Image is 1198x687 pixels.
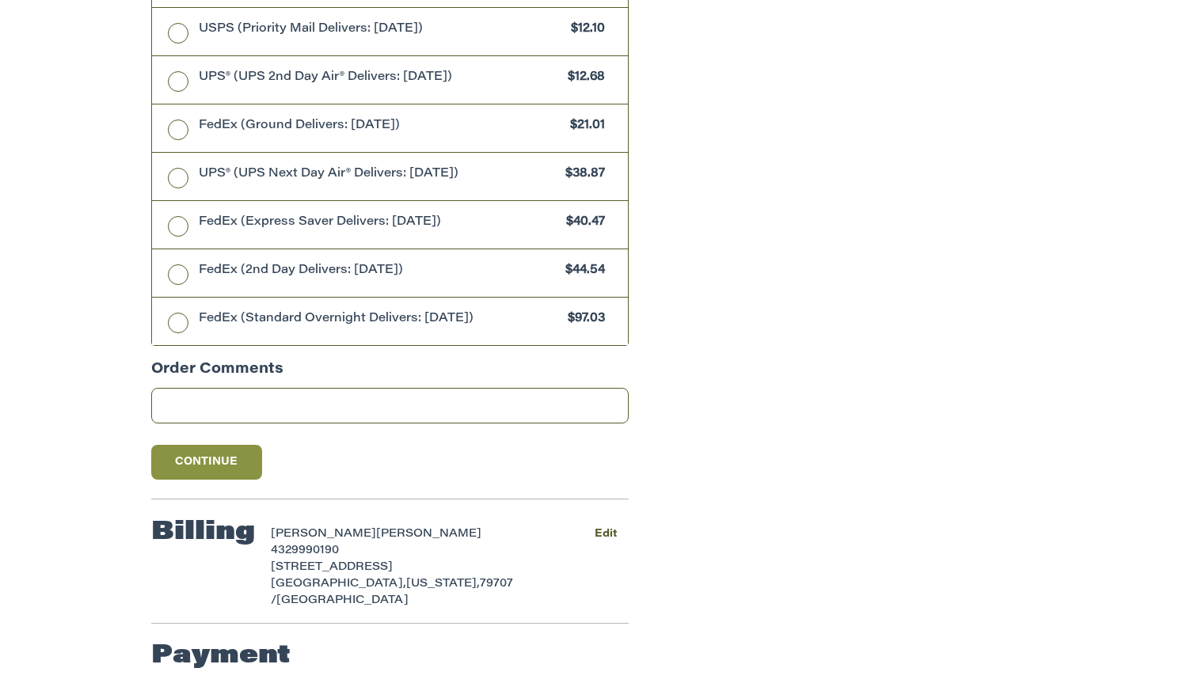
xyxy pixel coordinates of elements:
span: UPS® (UPS Next Day Air® Delivers: [DATE]) [199,165,558,184]
span: FedEx (2nd Day Delivers: [DATE]) [199,262,558,280]
span: [STREET_ADDRESS] [271,562,393,573]
span: USPS (Priority Mail Delivers: [DATE]) [199,21,564,39]
span: $21.01 [562,117,605,135]
span: [PERSON_NAME] [376,529,481,540]
span: $40.47 [558,214,605,232]
span: $44.54 [557,262,605,280]
span: $12.10 [563,21,605,39]
span: [US_STATE], [406,579,480,590]
h2: Billing [151,517,255,548]
span: [GEOGRAPHIC_DATA] [276,595,409,606]
legend: Order Comments [151,359,283,389]
span: FedEx (Express Saver Delivers: [DATE]) [199,214,559,232]
button: Edit [582,522,629,545]
span: FedEx (Standard Overnight Delivers: [DATE]) [199,310,561,328]
span: [GEOGRAPHIC_DATA], [271,579,406,590]
span: $38.87 [557,165,605,184]
span: [PERSON_NAME] [271,529,376,540]
span: FedEx (Ground Delivers: [DATE]) [199,117,563,135]
span: UPS® (UPS 2nd Day Air® Delivers: [DATE]) [199,69,561,87]
span: 4329990190 [271,545,339,556]
h2: Payment [151,640,291,672]
span: $12.68 [560,69,605,87]
button: Continue [151,445,262,480]
span: $97.03 [560,310,605,328]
